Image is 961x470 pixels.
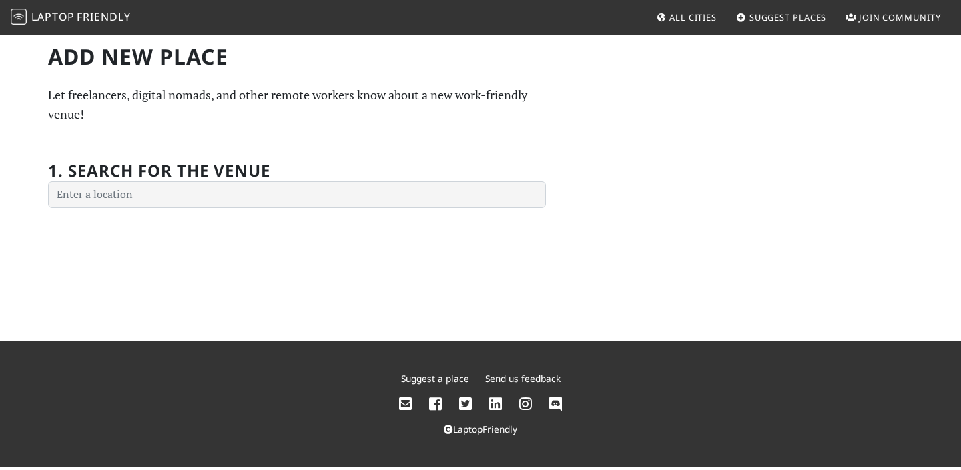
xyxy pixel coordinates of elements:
[48,85,546,124] p: Let freelancers, digital nomads, and other remote workers know about a new work-friendly venue!
[11,9,27,25] img: LaptopFriendly
[401,372,469,385] a: Suggest a place
[48,181,546,208] input: Enter a location
[669,11,717,23] span: All Cities
[485,372,561,385] a: Send us feedback
[840,5,946,29] a: Join Community
[48,44,546,69] h1: Add new Place
[749,11,827,23] span: Suggest Places
[444,423,517,435] a: LaptopFriendly
[77,9,130,24] span: Friendly
[731,5,832,29] a: Suggest Places
[11,6,131,29] a: LaptopFriendly LaptopFriendly
[48,161,270,181] h2: 1. Search for the venue
[31,9,75,24] span: Laptop
[651,5,722,29] a: All Cities
[859,11,941,23] span: Join Community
